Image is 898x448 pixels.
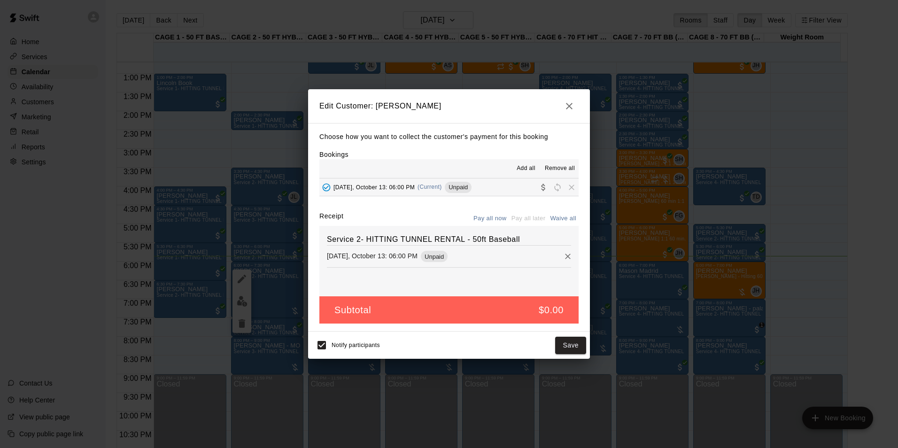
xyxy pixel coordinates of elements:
[445,184,472,191] span: Unpaid
[418,184,442,190] span: (Current)
[319,151,348,158] label: Bookings
[334,304,371,317] h5: Subtotal
[421,253,448,260] span: Unpaid
[536,183,550,190] span: Collect payment
[539,304,564,317] h5: $0.00
[565,183,579,190] span: Remove
[555,337,586,354] button: Save
[511,161,541,176] button: Add all
[471,211,509,226] button: Pay all now
[319,178,579,196] button: Added - Collect Payment[DATE], October 13: 06:00 PM(Current)UnpaidCollect paymentRescheduleRemove
[517,164,535,173] span: Add all
[308,89,590,123] h2: Edit Customer: [PERSON_NAME]
[545,164,575,173] span: Remove all
[319,211,343,226] label: Receipt
[327,233,571,246] h6: Service 2- HITTING TUNNEL RENTAL - 50ft Baseball
[333,184,415,190] span: [DATE], October 13: 06:00 PM
[319,180,333,194] button: Added - Collect Payment
[327,251,418,261] p: [DATE], October 13: 06:00 PM
[319,131,579,143] p: Choose how you want to collect the customer's payment for this booking
[550,183,565,190] span: Reschedule
[541,161,579,176] button: Remove all
[561,249,575,263] button: Remove
[548,211,579,226] button: Waive all
[332,342,380,349] span: Notify participants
